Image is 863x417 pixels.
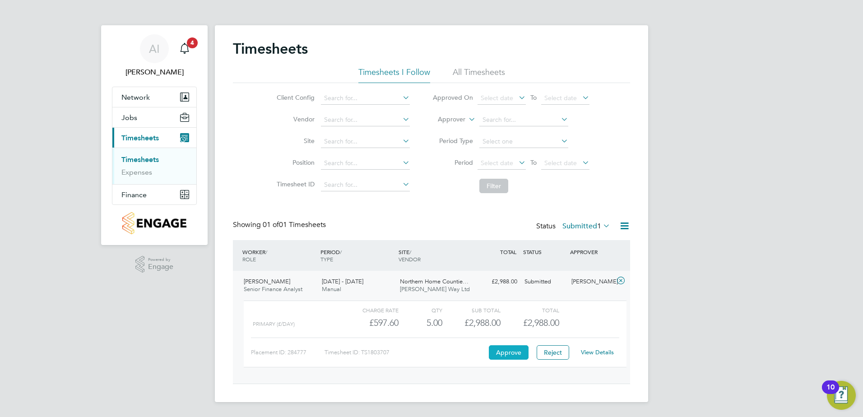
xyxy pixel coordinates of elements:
li: All Timesheets [453,67,505,83]
div: Placement ID: 284777 [251,345,325,360]
span: 4 [187,37,198,48]
input: Search for... [321,92,410,105]
span: [PERSON_NAME] Way Ltd [400,285,470,293]
div: Timesheet ID: TS1803707 [325,345,487,360]
a: 4 [176,34,194,63]
div: APPROVER [568,244,615,260]
label: Period Type [432,137,473,145]
span: Northern Home Countie… [400,278,469,285]
label: Approved On [432,93,473,102]
a: Timesheets [121,155,159,164]
span: / [409,248,411,255]
input: Search for... [321,114,410,126]
img: countryside-properties-logo-retina.png [122,212,186,234]
li: Timesheets I Follow [358,67,430,83]
span: 01 Timesheets [263,220,326,229]
input: Search for... [321,135,410,148]
a: AI[PERSON_NAME] [112,34,197,78]
button: Jobs [112,107,196,127]
button: Reject [537,345,569,360]
span: Select date [481,94,513,102]
button: Filter [479,179,508,193]
a: Expenses [121,168,152,176]
a: Go to home page [112,212,197,234]
span: Engage [148,263,173,271]
div: 10 [826,387,835,399]
span: £2,988.00 [523,317,559,328]
span: 1 [597,222,601,231]
div: £597.60 [340,315,399,330]
input: Select one [479,135,568,148]
button: Approve [489,345,529,360]
input: Search for... [321,157,410,170]
span: Timesheets [121,134,159,142]
div: Showing [233,220,328,230]
div: STATUS [521,244,568,260]
div: Timesheets [112,148,196,184]
span: [DATE] - [DATE] [322,278,363,285]
div: Sub Total [442,305,501,315]
span: TYPE [320,255,333,263]
label: Period [432,158,473,167]
div: [PERSON_NAME] [568,274,615,289]
span: Amy Ingram [112,67,197,78]
div: 5.00 [399,315,442,330]
span: Senior Finance Analyst [244,285,302,293]
span: AI [149,43,160,55]
label: Timesheet ID [274,180,315,188]
div: £2,988.00 [474,274,521,289]
span: Finance [121,190,147,199]
span: To [528,92,539,103]
button: Open Resource Center, 10 new notifications [827,381,856,410]
label: Submitted [562,222,610,231]
label: Approver [425,115,465,124]
span: To [528,157,539,168]
label: Position [274,158,315,167]
a: View Details [581,348,614,356]
button: Finance [112,185,196,204]
div: PERIOD [318,244,396,267]
span: Primary (£/day) [253,321,295,327]
div: £2,988.00 [442,315,501,330]
span: Powered by [148,256,173,264]
nav: Main navigation [101,25,208,245]
button: Timesheets [112,128,196,148]
label: Client Config [274,93,315,102]
span: / [265,248,267,255]
span: VENDOR [399,255,421,263]
span: 01 of [263,220,279,229]
div: Charge rate [340,305,399,315]
div: Status [536,220,612,233]
div: QTY [399,305,442,315]
span: ROLE [242,255,256,263]
input: Search for... [321,179,410,191]
h2: Timesheets [233,40,308,58]
div: WORKER [240,244,318,267]
a: Powered byEngage [135,256,174,273]
input: Search for... [479,114,568,126]
span: Network [121,93,150,102]
div: Submitted [521,274,568,289]
span: Select date [544,159,577,167]
span: TOTAL [500,248,516,255]
span: [PERSON_NAME] [244,278,290,285]
div: Total [501,305,559,315]
span: Manual [322,285,341,293]
label: Vendor [274,115,315,123]
label: Site [274,137,315,145]
div: SITE [396,244,474,267]
span: Select date [544,94,577,102]
span: Select date [481,159,513,167]
button: Network [112,87,196,107]
span: / [340,248,342,255]
span: Jobs [121,113,137,122]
